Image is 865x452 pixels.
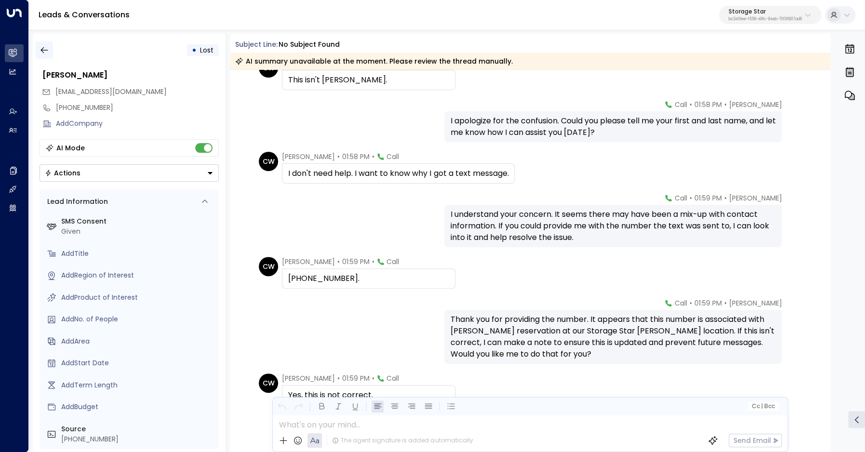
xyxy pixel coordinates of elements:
[372,152,374,161] span: •
[724,100,726,109] span: •
[56,143,85,153] div: AI Mode
[288,168,508,179] div: I don't need help. I want to know why I got a text message.
[337,373,340,383] span: •
[39,9,130,20] a: Leads & Conversations
[785,193,805,213] img: 120_headshot.jpg
[372,373,374,383] span: •
[694,193,721,203] span: 01:59 PM
[259,373,278,393] div: CW
[40,164,219,182] div: Button group with a nested menu
[279,40,340,50] div: No subject found
[785,100,805,119] img: 120_headshot.jpg
[724,298,726,308] span: •
[45,169,80,177] div: Actions
[61,314,215,324] div: AddNo. of People
[42,69,219,81] div: [PERSON_NAME]
[674,193,687,203] span: Call
[729,298,782,308] span: [PERSON_NAME]
[785,415,805,434] img: 120_headshot.jpg
[729,9,802,14] p: Storage Star
[689,100,692,109] span: •
[192,41,197,59] div: •
[450,209,776,243] div: I understand your concern. It seems there may have been a mix-up with contact information. If you...
[694,100,721,109] span: 01:58 PM
[337,152,340,161] span: •
[342,373,370,383] span: 01:59 PM
[288,273,449,284] div: [PHONE_NUMBER].
[61,216,215,226] label: SMS Consent
[61,402,215,412] div: AddBudget
[293,400,305,412] button: Redo
[729,100,782,109] span: [PERSON_NAME]
[40,164,219,182] button: Actions
[752,403,775,410] span: Cc Bcc
[719,6,821,24] button: Storage Starbc340fee-f559-48fc-84eb-70f3f6817ad8
[694,298,721,308] span: 01:59 PM
[56,103,219,113] div: [PHONE_NUMBER]
[200,45,213,55] span: Lost
[288,74,449,86] div: This isn't [PERSON_NAME].
[61,434,215,444] div: [PHONE_NUMBER]
[337,257,340,266] span: •
[44,197,108,207] div: Lead Information
[55,87,167,96] span: [EMAIL_ADDRESS][DOMAIN_NAME]
[761,403,763,410] span: |
[282,373,335,383] span: [PERSON_NAME]
[785,298,805,318] img: 120_headshot.jpg
[372,257,374,266] span: •
[729,193,782,203] span: [PERSON_NAME]
[748,402,779,411] button: Cc|Bcc
[724,193,726,203] span: •
[386,373,399,383] span: Call
[61,358,215,368] div: AddStart Date
[235,40,278,49] span: Subject Line:
[386,257,399,266] span: Call
[450,115,776,138] div: I apologize for the confusion. Could you please tell me your first and last name, and let me know...
[282,257,335,266] span: [PERSON_NAME]
[450,314,776,360] div: Thank you for providing the number. It appears that this number is associated with [PERSON_NAME] ...
[729,17,802,21] p: bc340fee-f559-48fc-84eb-70f3f6817ad8
[61,424,215,434] label: Source
[55,87,167,97] span: cindyjacobson5@gmail.com
[342,257,370,266] span: 01:59 PM
[61,336,215,346] div: AddArea
[342,152,370,161] span: 01:58 PM
[282,152,335,161] span: [PERSON_NAME]
[674,100,687,109] span: Call
[259,257,278,276] div: CW
[689,298,692,308] span: •
[235,56,513,66] div: AI summary unavailable at the moment. Please review the thread manually.
[288,389,449,401] div: Yes, this is not correct.
[386,152,399,161] span: Call
[674,298,687,308] span: Call
[61,226,215,237] div: Given
[689,193,692,203] span: •
[259,152,278,171] div: CW
[61,249,215,259] div: AddTitle
[61,270,215,280] div: AddRegion of Interest
[61,292,215,303] div: AddProduct of Interest
[56,119,219,129] div: AddCompany
[332,436,473,445] div: The agent signature is added automatically
[276,400,288,412] button: Undo
[61,380,215,390] div: AddTerm Length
